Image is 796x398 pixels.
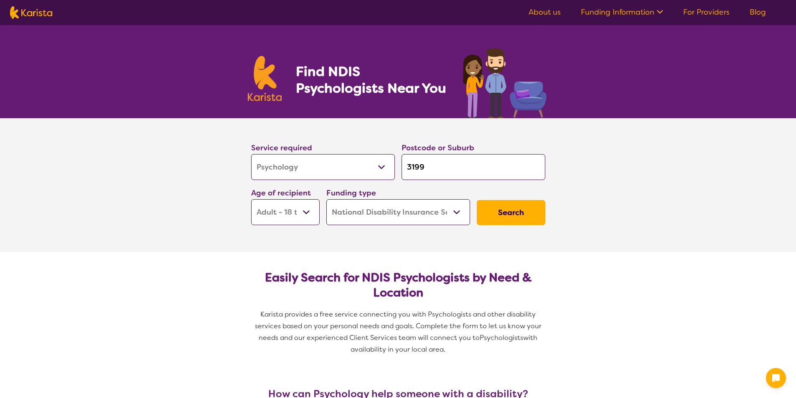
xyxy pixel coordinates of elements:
[683,7,730,17] a: For Providers
[326,188,376,198] label: Funding type
[10,6,52,19] img: Karista logo
[248,56,282,101] img: Karista logo
[251,143,312,153] label: Service required
[255,310,543,342] span: Karista provides a free service connecting you with Psychologists and other disability services b...
[529,7,561,17] a: About us
[477,200,545,225] button: Search
[460,45,549,118] img: psychology
[296,63,450,96] h1: Find NDIS Psychologists Near You
[402,154,545,180] input: Type
[251,188,311,198] label: Age of recipient
[581,7,663,17] a: Funding Information
[750,7,766,17] a: Blog
[480,333,523,342] span: Psychologists
[258,270,539,300] h2: Easily Search for NDIS Psychologists by Need & Location
[402,143,474,153] label: Postcode or Suburb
